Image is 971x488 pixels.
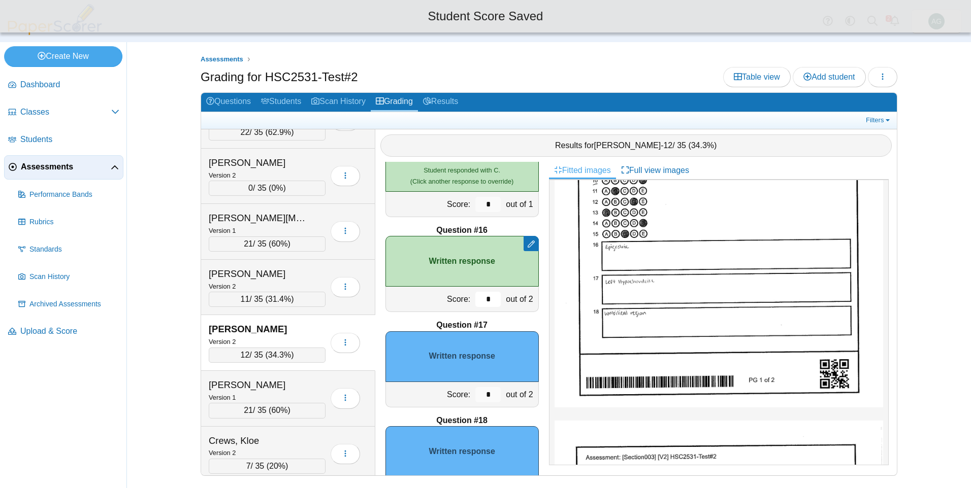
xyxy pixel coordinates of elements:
[385,236,539,287] div: Written response
[723,67,791,87] a: Table view
[4,28,106,37] a: PaperScorer
[14,210,123,234] a: Rubrics
[209,125,326,140] div: / 35 ( )
[371,93,418,112] a: Grading
[14,292,123,317] a: Archived Assessments
[4,73,123,97] a: Dashboard
[201,68,358,86] h1: Grading for HSC2531-Test#2
[209,323,310,336] div: [PERSON_NAME]
[436,225,487,236] b: Question #16
[241,295,250,303] span: 11
[29,217,119,227] span: Rubrics
[271,239,287,248] span: 60%
[248,184,253,192] span: 0
[268,128,291,136] span: 62.9%
[436,320,487,331] b: Question #17
[209,459,326,474] div: / 35 ( )
[4,46,122,66] a: Create New
[14,183,123,207] a: Performance Bands
[209,156,310,169] div: [PERSON_NAME]
[503,382,538,407] div: out of 2
[424,166,500,174] span: Student responded with C.
[29,299,119,309] span: Archived Assessments
[386,192,473,217] div: Score:
[271,406,287,414] span: 60%
[4,155,123,180] a: Assessments
[209,434,310,447] div: Crews, Kloe
[594,141,661,150] span: [PERSON_NAME]
[256,93,306,112] a: Students
[8,8,963,25] div: Student Score Saved
[209,292,326,307] div: / 35 ( )
[268,295,291,303] span: 31.4%
[269,462,285,470] span: 20%
[380,134,892,157] div: Results for - / 35 ( )
[244,406,253,414] span: 21
[209,283,236,290] small: Version 2
[20,107,111,118] span: Classes
[503,287,538,311] div: out of 2
[306,93,371,112] a: Scan History
[663,141,672,150] span: 12
[209,403,326,418] div: / 35 ( )
[20,326,119,337] span: Upload & Score
[793,67,865,87] a: Add student
[503,192,538,217] div: out of 1
[436,415,487,426] b: Question #18
[209,171,236,179] small: Version 2
[198,53,246,66] a: Assessments
[201,93,256,112] a: Questions
[4,128,123,152] a: Students
[20,134,119,145] span: Students
[209,181,326,196] div: / 35 ( )
[209,394,236,401] small: Version 1
[4,320,123,344] a: Upload & Score
[863,115,894,125] a: Filters
[209,449,236,457] small: Version 2
[4,100,123,125] a: Classes
[549,162,616,179] a: Fitted images
[241,128,250,136] span: 22
[734,73,780,81] span: Table view
[803,73,855,81] span: Add student
[209,236,326,252] div: / 35 ( )
[209,338,236,345] small: Version 2
[20,79,119,90] span: Dashboard
[691,141,714,150] span: 34.3%
[385,331,539,382] div: Written response
[268,351,291,359] span: 34.3%
[410,166,513,185] small: (Click another response to override)
[385,426,539,477] div: Written response
[244,239,253,248] span: 21
[21,161,111,172] span: Assessments
[29,245,119,255] span: Standards
[209,378,310,392] div: [PERSON_NAME]
[209,347,326,363] div: / 35 ( )
[29,190,119,200] span: Performance Bands
[209,227,236,234] small: Version 1
[246,462,251,470] span: 7
[616,162,694,179] a: Full view images
[14,265,123,289] a: Scan History
[386,287,473,311] div: Score:
[418,93,463,112] a: Results
[29,272,119,282] span: Scan History
[271,184,283,192] span: 0%
[14,237,123,262] a: Standards
[386,382,473,407] div: Score:
[241,351,250,359] span: 12
[209,212,310,225] div: [PERSON_NAME][MEDICAL_DATA]
[201,55,243,63] span: Assessments
[209,267,310,281] div: [PERSON_NAME]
